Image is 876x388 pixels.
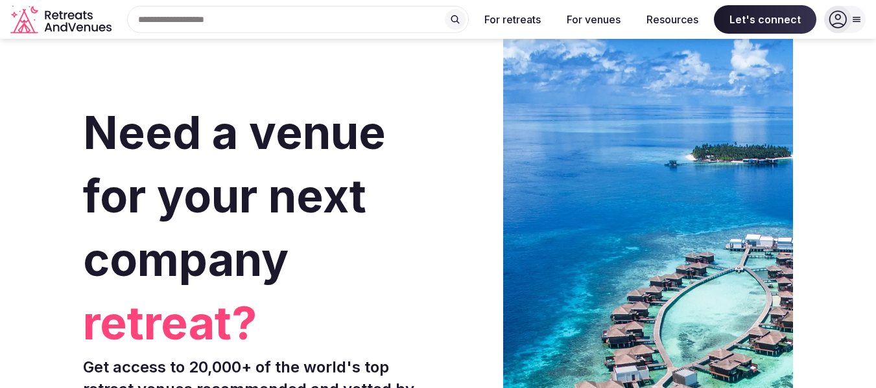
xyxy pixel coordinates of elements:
svg: Retreats and Venues company logo [10,5,114,34]
button: Resources [636,5,709,34]
button: For retreats [474,5,551,34]
button: For venues [556,5,631,34]
span: retreat? [83,291,433,355]
a: Visit the homepage [10,5,114,34]
span: Need a venue for your next company [83,105,386,287]
span: Let's connect [714,5,816,34]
